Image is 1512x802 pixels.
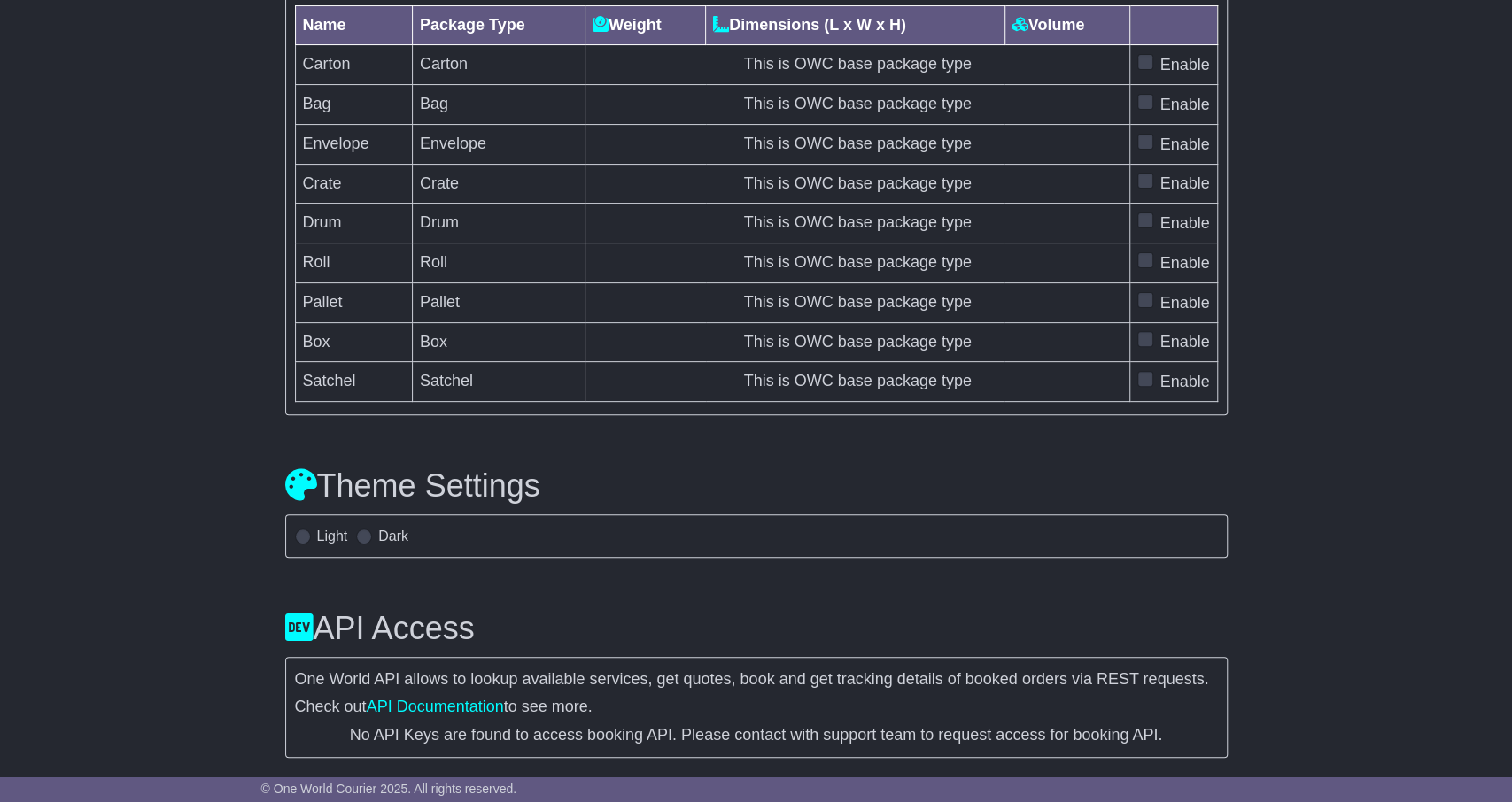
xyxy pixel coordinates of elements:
[585,282,1130,322] td: This is OWC base package type
[412,124,585,164] td: Envelope
[317,528,348,544] label: Light
[585,243,1130,283] td: This is OWC base package type
[295,698,1218,717] p: Check out to see more.
[295,164,412,204] td: Crate
[1159,370,1209,394] label: Enable
[412,85,585,125] td: Bag
[1004,6,1130,45] th: Volume
[585,85,1130,125] td: This is OWC base package type
[295,124,412,164] td: Envelope
[412,204,585,243] td: Drum
[585,164,1130,204] td: This is OWC base package type
[378,528,408,544] label: Dark
[1159,212,1209,235] label: Enable
[1159,133,1209,157] label: Enable
[295,45,412,85] td: Carton
[295,243,412,283] td: Roll
[1159,53,1209,77] label: Enable
[295,6,412,45] th: Name
[412,164,585,204] td: Crate
[412,6,585,45] th: Package Type
[261,782,517,796] span: © One World Courier 2025. All rights reserved.
[367,698,504,715] a: API Documentation
[1159,330,1209,354] label: Enable
[585,362,1130,402] td: This is OWC base package type
[295,670,1218,690] p: One World API allows to lookup available services, get quotes, book and get tracking details of b...
[295,282,412,322] td: Pallet
[706,6,1004,45] th: Dimensions (L x W x H)
[285,611,1228,646] h3: API Access
[412,362,585,402] td: Satchel
[1159,93,1209,117] label: Enable
[412,322,585,362] td: Box
[1159,291,1209,315] label: Enable
[585,124,1130,164] td: This is OWC base package type
[295,204,412,243] td: Drum
[1159,172,1209,196] label: Enable
[295,85,412,125] td: Bag
[585,45,1130,85] td: This is OWC base package type
[412,282,585,322] td: Pallet
[1159,251,1209,275] label: Enable
[585,322,1130,362] td: This is OWC base package type
[295,726,1218,745] div: No API Keys are found to access booking API. Please contact with support team to request access f...
[585,6,706,45] th: Weight
[412,243,585,283] td: Roll
[585,204,1130,243] td: This is OWC base package type
[412,45,585,85] td: Carton
[295,362,412,402] td: Satchel
[285,468,1228,504] h3: Theme Settings
[295,322,412,362] td: Box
